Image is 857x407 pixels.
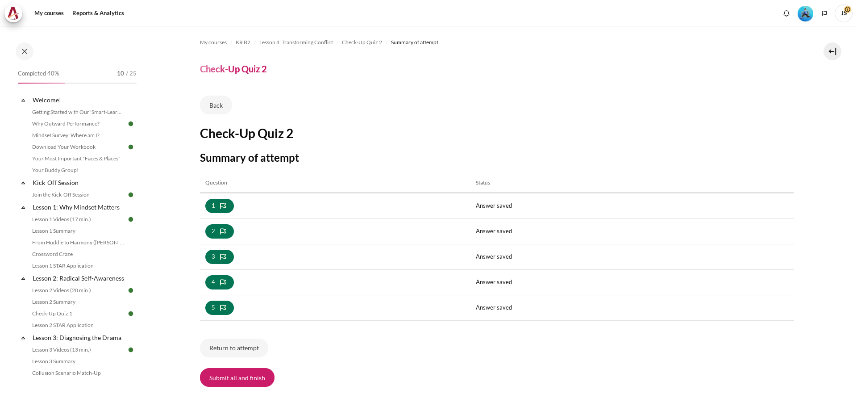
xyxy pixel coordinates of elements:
img: Done [127,286,135,294]
a: Why Outward Performance? [29,118,127,129]
a: Your Most Important "Faces & Places" [29,153,127,164]
img: Done [127,143,135,151]
span: Collapse [19,178,28,187]
h4: Check-Up Quiz 2 [200,63,267,75]
a: 5 [205,301,234,315]
a: Your Buddy Group! [29,165,127,176]
a: Lesson 3: Diagnosing the Drama [31,331,127,344]
span: My courses [200,38,227,46]
a: Lesson 4: Transforming Conflict [259,37,333,48]
a: Back [200,96,232,114]
a: Lesson 1 Summary [29,226,127,236]
span: Collapse [19,333,28,342]
img: Done [127,120,135,128]
span: Collapse [19,274,28,283]
td: Answer saved [470,269,794,295]
span: Collapse [19,203,28,212]
a: Kick-Off Session [31,176,127,189]
a: Lesson 1 STAR Application [29,260,127,271]
a: Architeck Architeck [4,4,27,22]
a: Reports & Analytics [69,4,127,22]
a: Level #3 [794,5,817,21]
button: Return to attempt [200,339,268,357]
a: 1 [205,199,234,213]
span: Lesson 4: Transforming Conflict [259,38,333,46]
a: Collusion Scenario Match-Up [29,368,127,378]
span: KR B2 [236,38,250,46]
button: Submit all and finish [200,368,275,387]
a: Check-Up Quiz 2 [342,37,382,48]
h3: Summary of attempt [200,151,794,164]
a: Lesson 2: Radical Self-Awareness [31,272,127,284]
img: Architeck [7,7,20,20]
th: Status [470,173,794,193]
a: Crossword Craze [29,249,127,260]
div: Show notification window with no new notifications [780,7,793,20]
a: Lesson 3 Videos (13 min.) [29,344,127,355]
button: Languages [818,7,831,20]
a: Getting Started with Our 'Smart-Learning' Platform [29,107,127,117]
a: Download Your Workbook [29,142,127,152]
th: Question [200,173,470,193]
a: Lesson 2 Summary [29,297,127,307]
td: Answer saved [470,193,794,218]
a: 3 [205,250,234,264]
span: 10 [117,69,124,78]
img: Done [127,310,135,318]
a: Lesson 2 STAR Application [29,320,127,331]
a: 2 [205,224,234,239]
a: Check-Up Quiz 1 [29,308,127,319]
td: Answer saved [470,218,794,244]
img: Done [127,191,135,199]
img: Level #3 [798,6,813,21]
a: From Huddle to Harmony ([PERSON_NAME]'s Story) [29,237,127,248]
img: Done [127,215,135,223]
span: Check-Up Quiz 2 [342,38,382,46]
span: Collapse [19,96,28,105]
span: JS [835,4,853,22]
a: My courses [31,4,67,22]
nav: Navigation bar [200,35,794,50]
span: Completed 40% [18,69,59,78]
td: Answer saved [470,244,794,269]
a: Lesson 3 STAR Application [29,379,127,390]
a: Lesson 1 Videos (17 min.) [29,214,127,225]
a: Lesson 1: Why Mindset Matters [31,201,127,213]
div: Level #3 [798,5,813,21]
a: Welcome! [31,94,127,106]
a: My courses [200,37,227,48]
a: 4 [205,275,234,290]
a: Mindset Survey: Where am I? [29,130,127,141]
a: Lesson 3 Summary [29,356,127,367]
a: KR B2 [236,37,250,48]
span: / 25 [126,69,137,78]
a: Lesson 2 Videos (20 min.) [29,285,127,296]
a: User menu [835,4,853,22]
img: Done [127,346,135,354]
a: Join the Kick-Off Session [29,189,127,200]
td: Answer saved [470,295,794,320]
span: Summary of attempt [391,38,438,46]
h2: Check-Up Quiz 2 [200,125,794,141]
